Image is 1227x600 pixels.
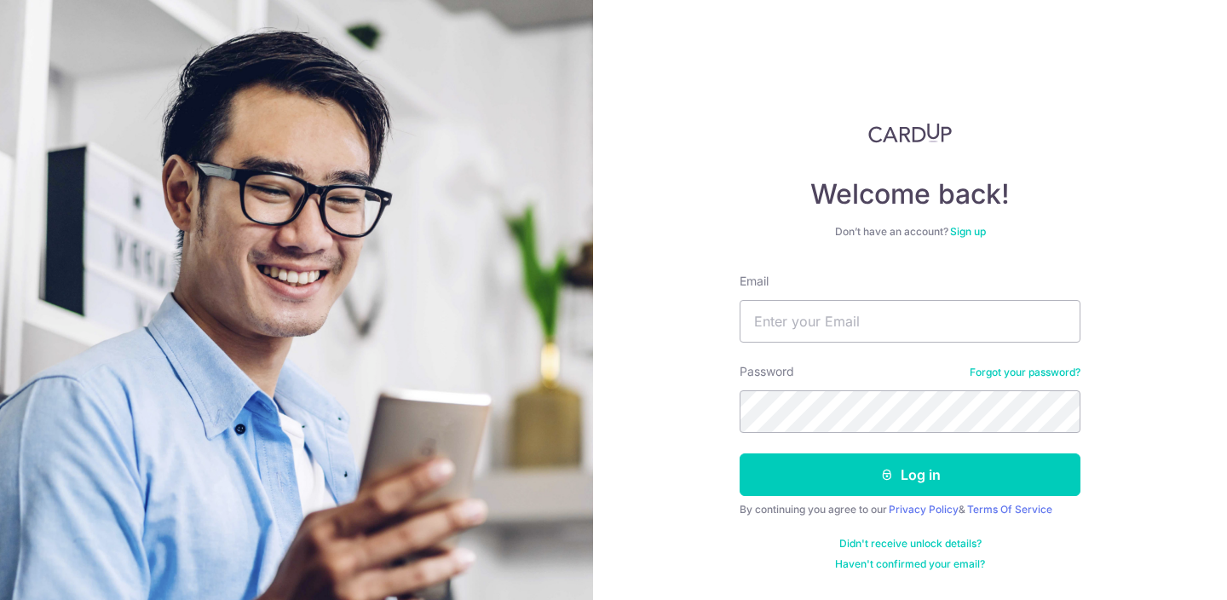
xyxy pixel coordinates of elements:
[740,300,1080,343] input: Enter your Email
[970,366,1080,379] a: Forgot your password?
[950,225,986,238] a: Sign up
[889,503,959,516] a: Privacy Policy
[740,453,1080,496] button: Log in
[835,557,985,571] a: Haven't confirmed your email?
[740,503,1080,516] div: By continuing you agree to our &
[839,537,982,551] a: Didn't receive unlock details?
[967,503,1052,516] a: Terms Of Service
[740,363,794,380] label: Password
[740,273,769,290] label: Email
[868,123,952,143] img: CardUp Logo
[740,177,1080,211] h4: Welcome back!
[740,225,1080,239] div: Don’t have an account?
